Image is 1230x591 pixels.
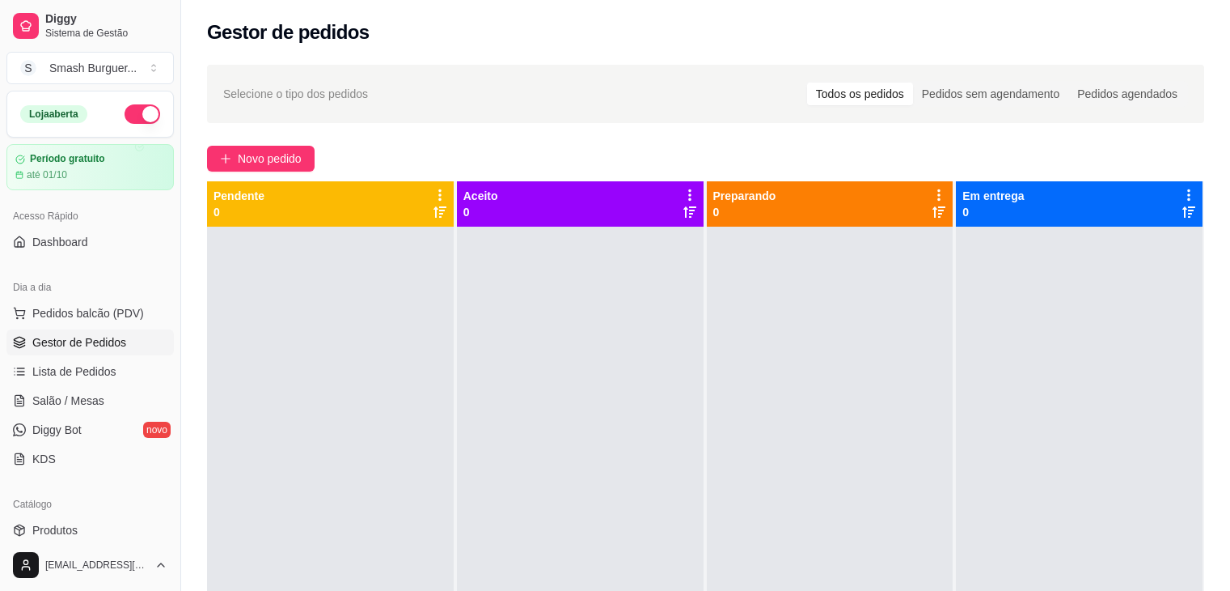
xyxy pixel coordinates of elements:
article: até 01/10 [27,168,67,181]
button: Pedidos balcão (PDV) [6,300,174,326]
p: Preparando [713,188,776,204]
span: Diggy [45,12,167,27]
a: Período gratuitoaté 01/10 [6,144,174,190]
div: Todos os pedidos [807,83,913,105]
p: Aceito [463,188,498,204]
a: Salão / Mesas [6,388,174,414]
span: Lista de Pedidos [32,364,116,380]
p: Em entrega [962,188,1024,204]
div: Catálogo [6,491,174,517]
span: Gestor de Pedidos [32,334,126,351]
button: [EMAIL_ADDRESS][DOMAIN_NAME] [6,546,174,585]
span: Sistema de Gestão [45,27,167,40]
h2: Gestor de pedidos [207,19,370,45]
a: Gestor de Pedidos [6,330,174,355]
p: Pendente [213,188,264,204]
a: Diggy Botnovo [6,417,174,443]
button: Alterar Status [125,104,160,124]
p: 0 [713,204,776,220]
a: KDS [6,446,174,472]
div: Pedidos sem agendamento [913,83,1068,105]
p: 0 [962,204,1024,220]
a: Produtos [6,517,174,543]
a: DiggySistema de Gestão [6,6,174,45]
button: Novo pedido [207,146,315,172]
div: Loja aberta [20,105,87,123]
span: plus [220,153,231,164]
span: Pedidos balcão (PDV) [32,305,144,321]
div: Acesso Rápido [6,203,174,229]
span: Produtos [32,522,78,538]
span: Dashboard [32,234,88,250]
span: Salão / Mesas [32,393,104,409]
div: Smash Burguer ... [49,60,137,76]
a: Lista de Pedidos [6,359,174,385]
p: 0 [463,204,498,220]
a: Dashboard [6,229,174,255]
span: S [20,60,36,76]
article: Período gratuito [30,153,105,165]
span: KDS [32,451,56,467]
p: 0 [213,204,264,220]
div: Dia a dia [6,274,174,300]
span: [EMAIL_ADDRESS][DOMAIN_NAME] [45,559,148,572]
span: Selecione o tipo dos pedidos [223,85,368,103]
div: Pedidos agendados [1068,83,1186,105]
span: Diggy Bot [32,422,82,438]
button: Select a team [6,52,174,84]
span: Novo pedido [238,150,302,168]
